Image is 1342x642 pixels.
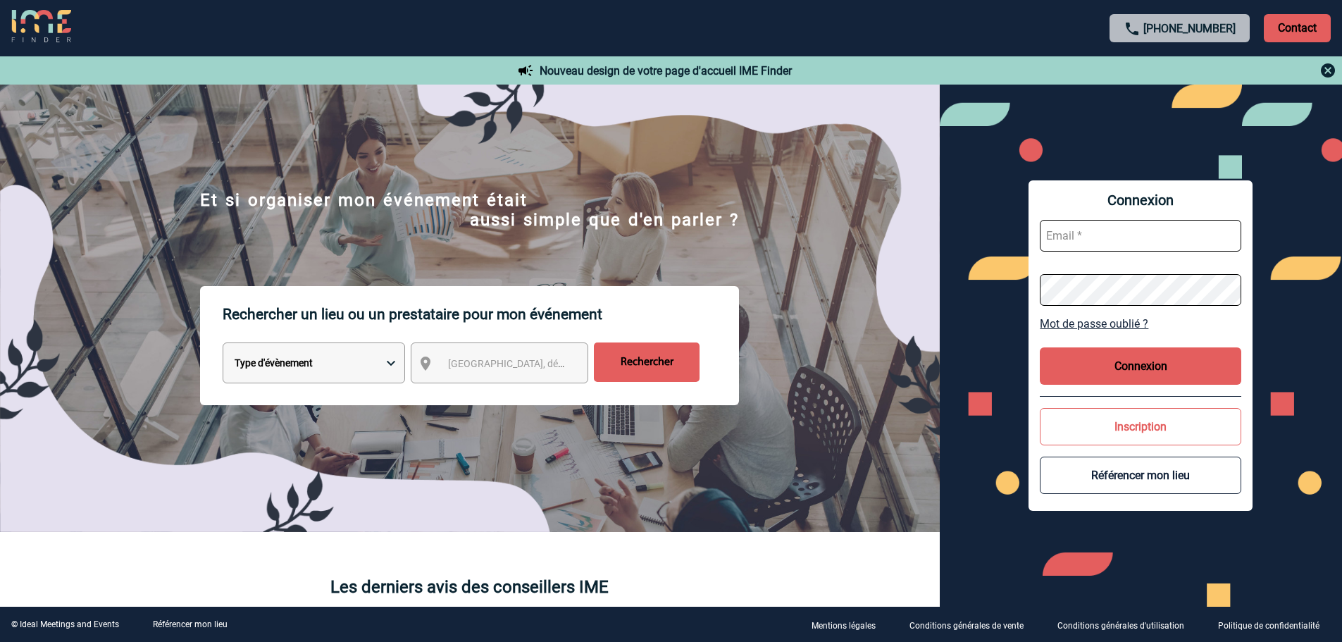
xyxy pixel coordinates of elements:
a: [PHONE_NUMBER] [1143,22,1236,35]
a: Référencer mon lieu [153,619,228,629]
button: Référencer mon lieu [1040,457,1241,494]
button: Connexion [1040,347,1241,385]
a: Mot de passe oublié ? [1040,317,1241,331]
input: Email * [1040,220,1241,252]
a: Conditions générales de vente [898,618,1046,631]
button: Inscription [1040,408,1241,445]
a: Mentions légales [800,618,898,631]
div: © Ideal Meetings and Events [11,619,119,629]
p: Mentions légales [812,621,876,631]
img: call-24-px.png [1124,20,1141,37]
span: Connexion [1040,192,1241,209]
p: Conditions générales de vente [909,621,1024,631]
p: Politique de confidentialité [1218,621,1319,631]
p: Rechercher un lieu ou un prestataire pour mon événement [223,286,739,342]
input: Rechercher [594,342,700,382]
p: Contact [1264,14,1331,42]
span: [GEOGRAPHIC_DATA], département, région... [448,358,644,369]
p: Conditions générales d'utilisation [1057,621,1184,631]
a: Conditions générales d'utilisation [1046,618,1207,631]
a: Politique de confidentialité [1207,618,1342,631]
